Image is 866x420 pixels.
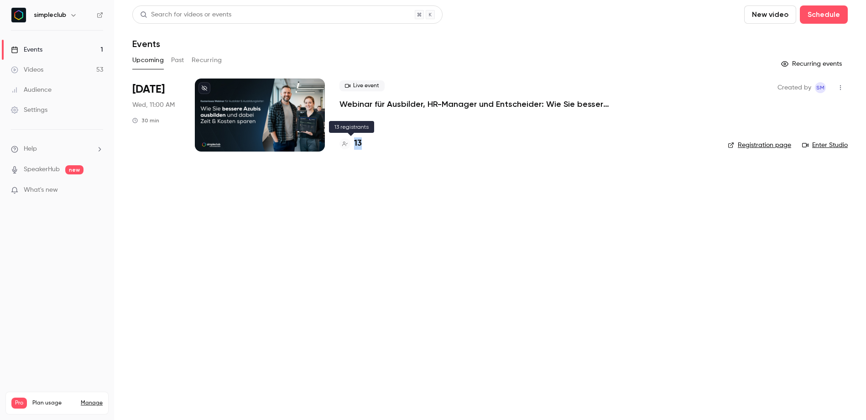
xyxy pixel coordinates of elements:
[24,144,37,154] span: Help
[777,57,848,71] button: Recurring events
[802,141,848,150] a: Enter Studio
[132,100,175,110] span: Wed, 11:00 AM
[11,144,103,154] li: help-dropdown-opener
[132,38,160,49] h1: Events
[339,99,613,110] a: Webinar für Ausbilder, HR-Manager und Entscheider: Wie Sie bessere Azubis ausbilden und dabei Zei...
[140,10,231,20] div: Search for videos or events
[11,65,43,74] div: Videos
[132,79,180,152] div: Oct 15 Wed, 11:00 AM (Europe/Berlin)
[92,186,103,194] iframe: Noticeable Trigger
[11,398,27,409] span: Pro
[354,137,362,150] h4: 13
[24,185,58,195] span: What's new
[777,82,811,93] span: Created by
[11,105,47,115] div: Settings
[65,165,83,174] span: new
[24,165,60,174] a: SpeakerHub
[339,137,362,150] a: 13
[132,53,164,68] button: Upcoming
[171,53,184,68] button: Past
[800,5,848,24] button: Schedule
[11,8,26,22] img: simpleclub
[339,80,385,91] span: Live event
[32,399,75,407] span: Plan usage
[728,141,791,150] a: Registration page
[11,85,52,94] div: Audience
[81,399,103,407] a: Manage
[815,82,826,93] span: simpleclub Marketing
[744,5,796,24] button: New video
[132,82,165,97] span: [DATE]
[34,10,66,20] h6: simpleclub
[132,117,159,124] div: 30 min
[192,53,222,68] button: Recurring
[11,45,42,54] div: Events
[816,82,824,93] span: sM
